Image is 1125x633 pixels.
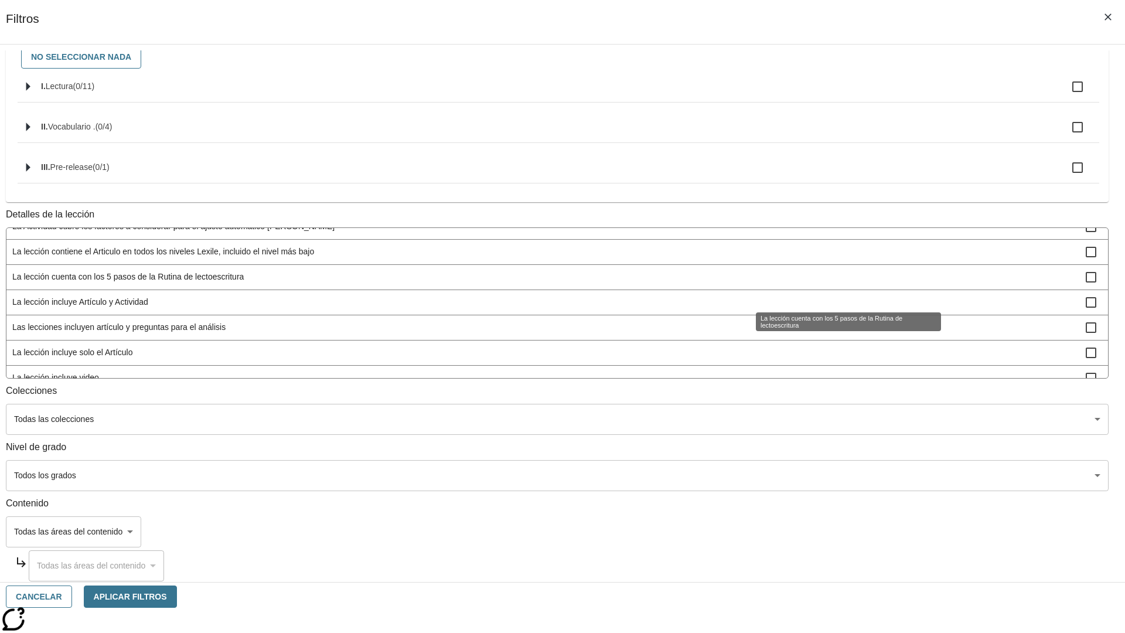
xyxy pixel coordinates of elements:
[84,586,177,608] button: Aplicar Filtros
[6,265,1108,290] div: La lección cuenta con los 5 pasos de la Rutina de lectoescritura
[12,296,1086,308] span: La lección incluye Artículo y Actividad
[6,227,1109,379] ul: Detalles de la lección
[6,516,141,547] div: Seleccione el Contenido
[756,312,941,331] div: La lección cuenta con los 5 pasos de la Rutina de lectoescritura
[6,290,1108,315] div: La lección incluye Artículo y Actividad
[41,122,48,131] span: II.
[6,315,1108,341] div: Las lecciones incluyen artículo y preguntas para el análisis
[6,441,1109,454] p: Nivel de grado
[6,460,1109,491] div: Seleccione los Grados
[6,586,72,608] button: Cancelar
[12,271,1086,283] span: La lección cuenta con los 5 pasos de la Rutina de lectoescritura
[12,246,1086,258] span: La lección contiene el Articulo en todos los niveles Lexile, incluido el nivel más bajo
[29,550,164,581] div: Seleccione el Contenido
[12,346,1086,359] span: La lección incluye solo el Artículo
[6,12,39,44] h1: Filtros
[12,321,1086,333] span: Las lecciones incluyen artículo y preguntas para el análisis
[6,240,1108,265] div: La lección contiene el Articulo en todos los niveles Lexile, incluido el nivel más bajo
[18,72,1099,193] ul: Seleccione habilidades
[6,208,1109,222] p: Detalles de la lección
[1096,5,1120,29] button: Cerrar los filtros del Menú lateral
[50,162,93,172] span: Pre-release
[48,122,96,131] span: Vocabulario .
[96,122,112,131] span: 0 estándares seleccionados/4 estándares en grupo
[15,43,1099,72] div: Seleccione habilidades
[41,162,50,172] span: III.
[93,162,110,172] span: 0 estándares seleccionados/1 estándares en grupo
[6,366,1108,391] div: La lección incluye video
[6,497,1109,511] p: Contenido
[73,81,94,91] span: 0 estándares seleccionados/11 estándares en grupo
[12,372,1086,384] span: La lección incluye video
[6,384,1109,398] p: Colecciones
[6,404,1109,435] div: Seleccione una Colección
[46,81,73,91] span: Lectura
[41,81,46,91] span: I.
[21,46,141,69] button: No seleccionar nada
[6,341,1108,366] div: La lección incluye solo el Artículo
